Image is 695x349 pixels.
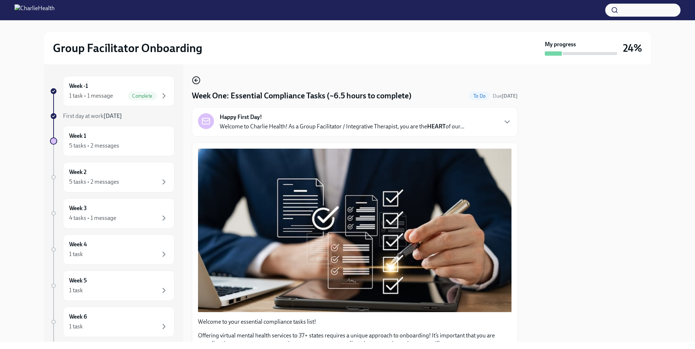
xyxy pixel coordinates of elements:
h4: Week One: Essential Compliance Tasks (~6.5 hours to complete) [192,90,412,101]
span: Due [493,93,518,99]
p: Welcome to Charlie Health! As a Group Facilitator / Integrative Therapist, you are the of our... [220,123,464,131]
div: 4 tasks • 1 message [69,214,116,222]
button: Zoom image [198,149,511,312]
div: 1 task • 1 message [69,92,113,100]
h6: Week 4 [69,241,87,248]
h6: Week 5 [69,277,87,285]
div: 5 tasks • 2 messages [69,178,119,186]
strong: [DATE] [104,112,122,119]
a: Week 34 tasks • 1 message [50,198,174,229]
div: 1 task [69,323,83,331]
p: Welcome to your essential compliance tasks list! [198,318,511,326]
h6: Week 6 [69,313,87,321]
a: Week -11 task • 1 messageComplete [50,76,174,106]
strong: Happy First Day! [220,113,262,121]
strong: [DATE] [502,93,518,99]
strong: My progress [545,41,576,48]
a: Week 25 tasks • 2 messages [50,162,174,192]
img: CharlieHealth [14,4,55,16]
a: Week 41 task [50,234,174,265]
a: Week 61 task [50,307,174,337]
div: 5 tasks • 2 messages [69,142,119,150]
h2: Group Facilitator Onboarding [53,41,202,55]
h6: Week 2 [69,168,87,176]
span: To Do [469,93,490,99]
h6: Week -1 [69,82,88,90]
div: 1 task [69,250,83,258]
span: First day at work [63,112,122,119]
h6: Week 3 [69,204,87,212]
strong: HEART [427,123,446,130]
h3: 24% [623,42,642,55]
span: Complete [128,93,157,99]
a: Week 51 task [50,271,174,301]
span: October 6th, 2025 09:00 [493,93,518,99]
a: First day at work[DATE] [50,112,174,120]
a: Week 15 tasks • 2 messages [50,126,174,156]
h6: Week 1 [69,132,86,140]
div: 1 task [69,286,83,294]
p: Offering virtual mental health services to 37+ states requires a unique approach to onboarding! I... [198,332,511,348]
